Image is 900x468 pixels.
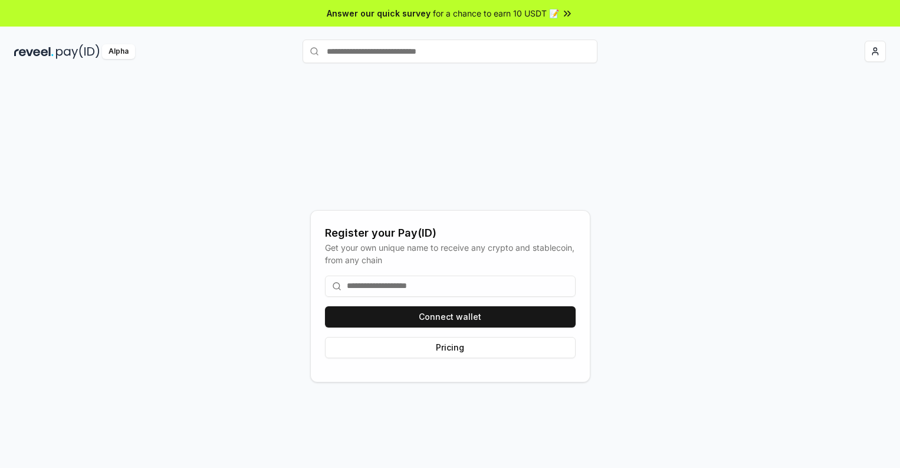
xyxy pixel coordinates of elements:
img: reveel_dark [14,44,54,59]
div: Alpha [102,44,135,59]
div: Register your Pay(ID) [325,225,576,241]
span: for a chance to earn 10 USDT 📝 [433,7,559,19]
img: pay_id [56,44,100,59]
button: Connect wallet [325,306,576,328]
div: Get your own unique name to receive any crypto and stablecoin, from any chain [325,241,576,266]
button: Pricing [325,337,576,358]
span: Answer our quick survey [327,7,431,19]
